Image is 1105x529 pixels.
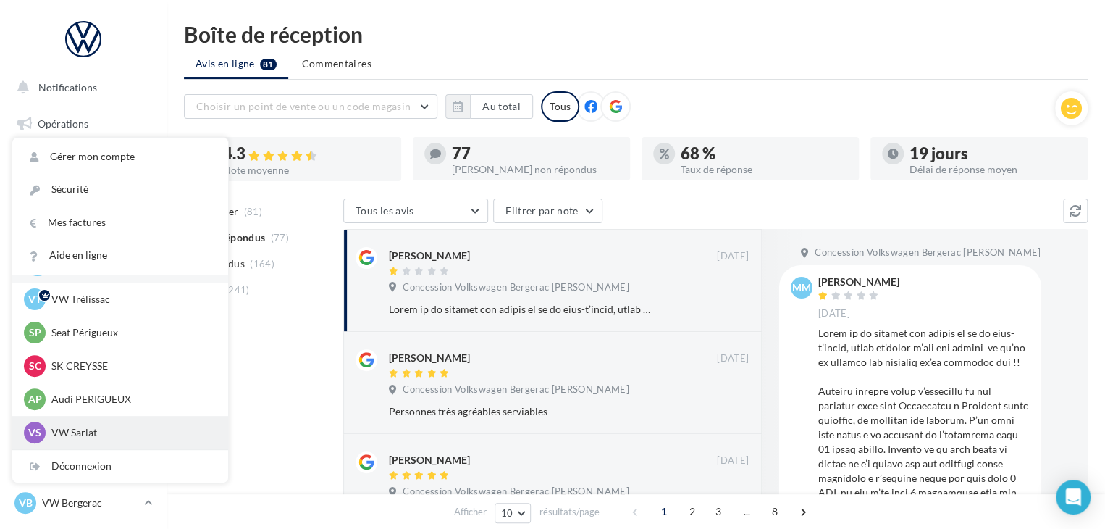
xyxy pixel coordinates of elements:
span: mm [792,280,811,295]
button: Au total [445,94,533,119]
span: VT [28,292,41,307]
div: [PERSON_NAME] non répondus [452,164,618,175]
span: SP [29,325,41,340]
a: Opérations [9,109,158,139]
span: 8 [763,500,786,523]
span: Concession Volkswagen Bergerac [PERSON_NAME] [815,246,1041,259]
div: [PERSON_NAME] [389,453,470,467]
span: ... [735,500,758,523]
div: Lorem ip do sitamet con adipis el se do eius-t’incid, utlab et’dolor m’ali eni admini ve qu’no ex... [389,302,655,317]
button: 10 [495,503,532,523]
span: (164) [250,258,274,270]
span: Commentaires [302,57,371,71]
div: 19 jours [909,146,1076,162]
a: Sécurité [12,173,228,206]
a: Gérer mon compte [12,141,228,173]
span: AP [28,392,42,407]
span: Concession Volkswagen Bergerac [PERSON_NAME] [403,281,629,294]
div: [PERSON_NAME] [389,249,470,263]
span: 10 [501,507,513,519]
div: Note moyenne [223,165,390,175]
span: [DATE] [717,454,749,467]
p: VW Bergerac [42,496,138,510]
a: Calendrier [9,326,158,357]
div: Personnes très agréables serviables [389,404,655,419]
div: Boîte de réception [184,23,1088,45]
div: Tous [541,91,579,122]
a: Aide en ligne [12,239,228,272]
span: 2 [681,500,704,523]
div: [PERSON_NAME] [818,277,899,287]
p: VW Trélissac [51,292,211,307]
a: Boîte de réception81 [9,144,158,175]
button: Choisir un point de vente ou un code magasin [184,94,437,119]
button: Tous les avis [343,199,488,223]
button: Au total [470,94,533,119]
span: Choisir un point de vente ou un code magasin [196,100,411,112]
span: [DATE] [717,352,749,365]
span: SC [29,359,41,373]
p: Seat Périgueux [51,325,211,340]
a: Contacts [9,254,158,284]
span: Notifications [38,81,97,93]
div: [PERSON_NAME] [389,351,470,365]
button: Filtrer par note [493,199,602,223]
div: 77 [452,146,618,162]
span: 1 [652,500,676,523]
div: Taux de réponse [681,164,847,175]
a: Mes factures [12,207,228,239]
a: Campagnes [9,218,158,249]
span: (81) [244,206,262,217]
p: SK CREYSSE [51,359,211,373]
a: PLV et print personnalisable [9,362,158,404]
span: résultats/page [539,505,599,519]
p: Audi PERIGUEUX [51,392,211,407]
a: Médiathèque [9,290,158,320]
span: [DATE] [818,307,850,320]
p: VW Sarlat [51,425,211,440]
span: 3 [707,500,730,523]
a: Campagnes DataOnDemand [9,410,158,453]
div: Open Intercom Messenger [1056,480,1091,515]
div: 68 % [681,146,847,162]
span: (241) [225,284,250,296]
span: Opérations [38,117,88,130]
div: Délai de réponse moyen [909,164,1076,175]
span: Concession Volkswagen Bergerac [PERSON_NAME] [403,486,629,499]
span: VB [19,496,33,510]
a: Visibilité en ligne [9,182,158,212]
span: [DATE] [717,250,749,263]
span: Afficher [454,505,487,519]
div: Déconnexion [12,450,228,483]
div: 4.3 [223,146,390,162]
span: Tous les avis [356,204,414,217]
span: VS [28,425,41,440]
button: Notifications [9,72,152,103]
a: VB VW Bergerac [12,489,155,517]
span: Concession Volkswagen Bergerac [PERSON_NAME] [403,383,629,396]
